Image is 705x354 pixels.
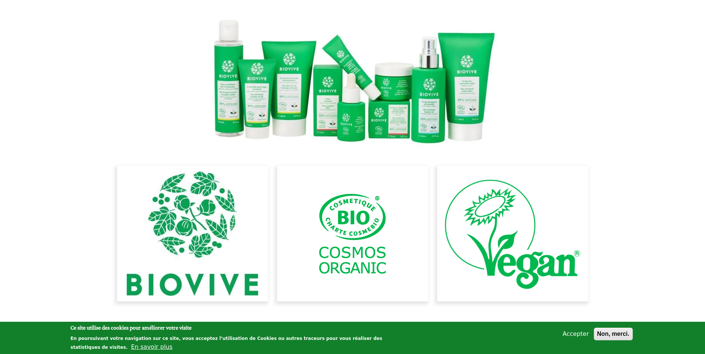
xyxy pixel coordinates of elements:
[293,194,412,274] img: Bio
[208,17,497,147] img: Gamme Biovive
[127,171,258,296] img: Biovive
[70,324,409,332] h2: Ce site utilise des cookies pour améliorer votre visite
[443,176,583,291] img: Vegan
[70,336,382,350] p: En poursuivant votre navigation sur ce site, vous acceptez l’utilisation de Cookies ou autres tra...
[594,328,633,340] button: Non, merci.
[131,343,173,351] button: En savoir plus
[560,330,592,338] button: Accepter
